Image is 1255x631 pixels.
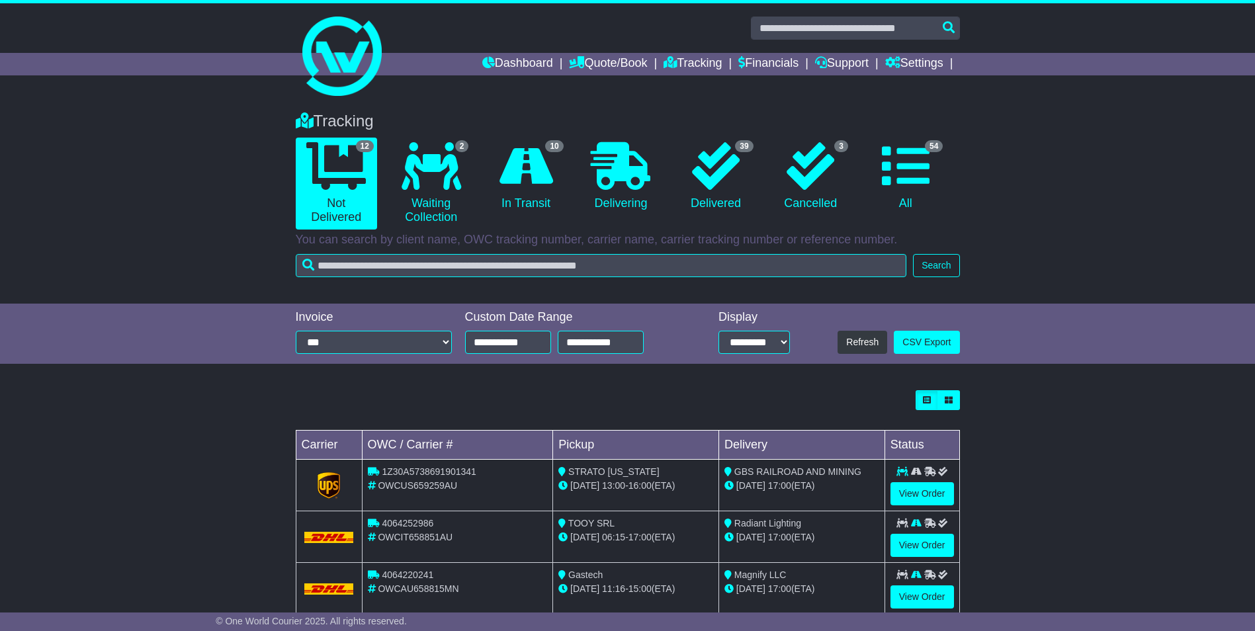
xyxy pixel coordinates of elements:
[734,569,787,580] span: Magnify LLC
[865,138,946,216] a: 54 All
[602,532,625,542] span: 06:15
[558,582,713,596] div: - (ETA)
[553,431,719,460] td: Pickup
[382,569,433,580] span: 4064220241
[318,472,340,499] img: GetCarrierServiceLogo
[736,532,765,542] span: [DATE]
[382,518,433,528] span: 4064252986
[296,431,362,460] td: Carrier
[390,138,472,230] a: 2 Waiting Collection
[913,254,959,277] button: Search
[675,138,756,216] a: 39 Delivered
[890,534,954,557] a: View Order
[485,138,566,216] a: 10 In Transit
[558,479,713,493] div: - (ETA)
[664,53,722,75] a: Tracking
[216,616,407,626] span: © One World Courier 2025. All rights reserved.
[289,112,967,131] div: Tracking
[482,53,553,75] a: Dashboard
[724,530,879,544] div: (ETA)
[545,140,563,152] span: 10
[735,140,753,152] span: 39
[455,140,469,152] span: 2
[768,480,791,491] span: 17:00
[890,482,954,505] a: View Order
[885,431,959,460] td: Status
[570,532,599,542] span: [DATE]
[628,480,652,491] span: 16:00
[356,140,374,152] span: 12
[378,583,458,594] span: OWCAU658815MN
[602,480,625,491] span: 13:00
[885,53,943,75] a: Settings
[304,532,354,542] img: DHL.png
[570,583,599,594] span: [DATE]
[362,431,553,460] td: OWC / Carrier #
[894,331,959,354] a: CSV Export
[736,583,765,594] span: [DATE]
[378,532,453,542] span: OWCIT658851AU
[768,532,791,542] span: 17:00
[296,138,377,230] a: 12 Not Delivered
[925,140,943,152] span: 54
[815,53,869,75] a: Support
[296,310,452,325] div: Invoice
[724,479,879,493] div: (ETA)
[768,583,791,594] span: 17:00
[770,138,851,216] a: 3 Cancelled
[465,310,677,325] div: Custom Date Range
[296,233,960,247] p: You can search by client name, OWC tracking number, carrier name, carrier tracking number or refe...
[724,582,879,596] div: (ETA)
[569,53,647,75] a: Quote/Book
[628,532,652,542] span: 17:00
[736,480,765,491] span: [DATE]
[570,480,599,491] span: [DATE]
[734,466,861,477] span: GBS RAILROAD AND MINING
[834,140,848,152] span: 3
[558,530,713,544] div: - (ETA)
[304,583,354,594] img: DHL.png
[378,480,457,491] span: OWCUS659259AU
[580,138,662,216] a: Delivering
[568,466,659,477] span: STRATO [US_STATE]
[734,518,801,528] span: Radiant Lighting
[628,583,652,594] span: 15:00
[602,583,625,594] span: 11:16
[718,310,790,325] div: Display
[890,585,954,609] a: View Order
[738,53,799,75] a: Financials
[838,331,887,354] button: Refresh
[382,466,476,477] span: 1Z30A5738691901341
[568,518,615,528] span: TOOY SRL
[568,569,603,580] span: Gastech
[718,431,885,460] td: Delivery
